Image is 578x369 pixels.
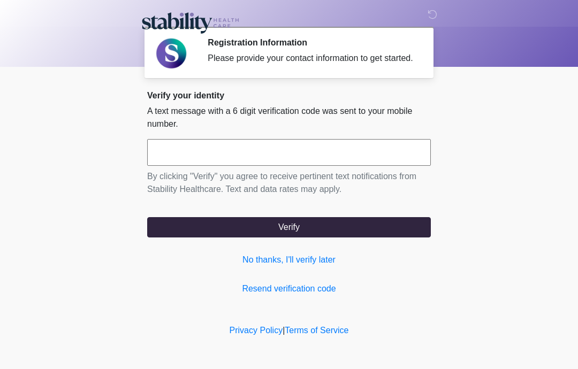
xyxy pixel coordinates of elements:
a: | [283,326,285,335]
a: No thanks, I'll verify later [147,253,431,266]
p: A text message with a 6 digit verification code was sent to your mobile number. [147,105,431,130]
p: By clicking "Verify" you agree to receive pertinent text notifications from Stability Healthcare.... [147,170,431,196]
a: Terms of Service [285,326,348,335]
button: Verify [147,217,431,237]
a: Privacy Policy [230,326,283,335]
img: Agent Avatar [155,37,187,70]
h2: Verify your identity [147,90,431,101]
div: Please provide your contact information to get started. [208,52,415,65]
img: Stability Healthcare Logo [136,8,244,35]
a: Resend verification code [147,282,431,295]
